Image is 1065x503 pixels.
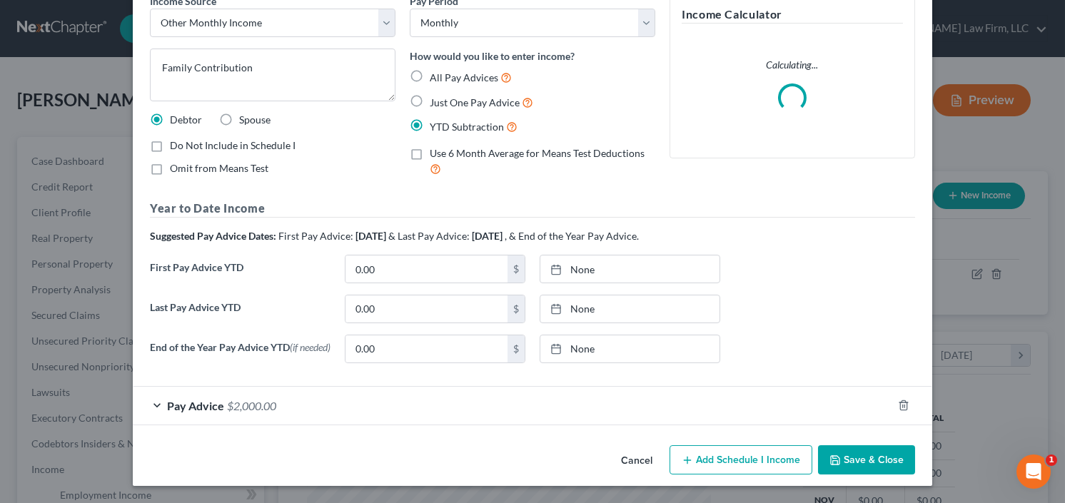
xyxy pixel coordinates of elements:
span: Use 6 Month Average for Means Test Deductions [430,147,645,159]
p: Calculating... [682,58,903,72]
div: $ [508,335,525,362]
div: $ [508,295,525,322]
button: Cancel [610,447,664,475]
strong: [DATE] [355,230,386,242]
button: Add Schedule I Income [670,445,812,475]
span: Just One Pay Advice [430,96,520,108]
span: Do Not Include in Schedule I [170,139,296,151]
input: 0.00 [345,335,508,362]
label: First Pay Advice YTD [143,255,338,295]
label: Last Pay Advice YTD [143,295,338,335]
span: $2,000.00 [227,399,276,412]
span: Pay Advice [167,399,224,412]
label: How would you like to enter income? [410,49,575,63]
span: Spouse [239,113,271,126]
h5: Year to Date Income [150,200,915,218]
a: None [540,295,720,322]
iframe: Intercom live chat [1016,454,1051,489]
span: & Last Pay Advice: [388,230,470,242]
label: End of the Year Pay Advice YTD [143,335,338,375]
span: First Pay Advice: [278,230,353,242]
span: YTD Subtraction [430,121,504,133]
h5: Income Calculator [682,6,903,24]
span: 1 [1046,454,1057,466]
strong: [DATE] [472,230,503,242]
span: (if needed) [290,341,330,353]
div: $ [508,255,525,283]
button: Save & Close [818,445,915,475]
span: , & End of the Year Pay Advice. [505,230,639,242]
a: None [540,255,720,283]
strong: Suggested Pay Advice Dates: [150,230,276,242]
input: 0.00 [345,255,508,283]
a: None [540,335,720,362]
span: All Pay Advices [430,71,498,83]
input: 0.00 [345,295,508,322]
span: Omit from Means Test [170,162,268,174]
span: Debtor [170,113,202,126]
